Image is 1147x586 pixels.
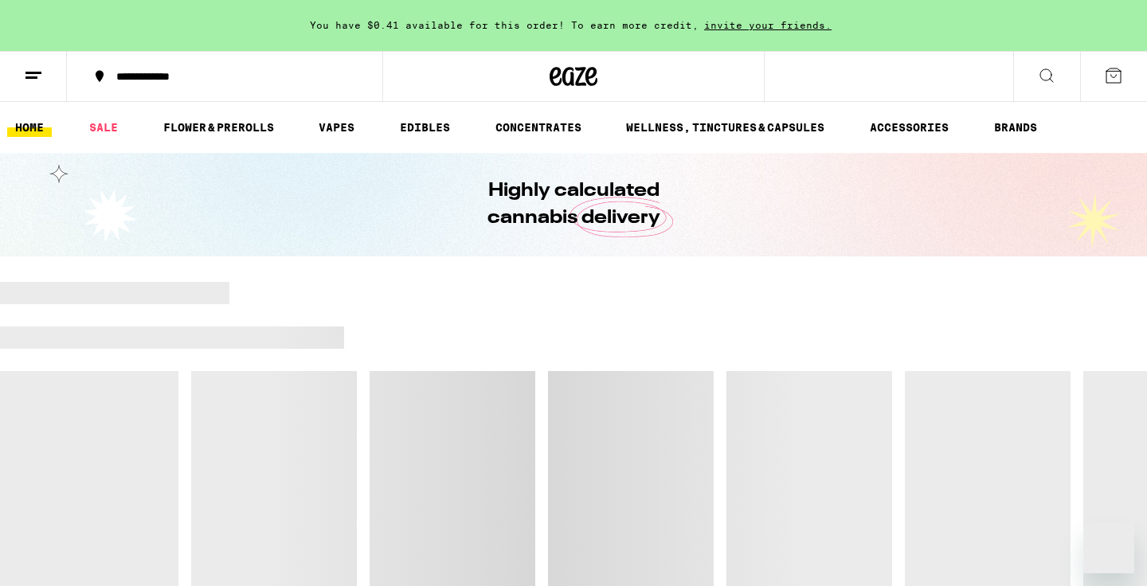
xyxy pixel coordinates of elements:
a: FLOWER & PREROLLS [155,118,282,137]
h1: Highly calculated cannabis delivery [442,178,705,232]
iframe: Button to launch messaging window [1083,522,1134,573]
a: HOME [7,118,52,137]
a: WELLNESS, TINCTURES & CAPSULES [618,118,832,137]
span: invite your friends. [699,20,837,30]
a: VAPES [311,118,362,137]
a: ACCESSORIES [862,118,957,137]
a: BRANDS [986,118,1045,137]
span: You have $0.41 available for this order! To earn more credit, [310,20,699,30]
a: CONCENTRATES [487,118,589,137]
a: EDIBLES [392,118,458,137]
a: SALE [81,118,126,137]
